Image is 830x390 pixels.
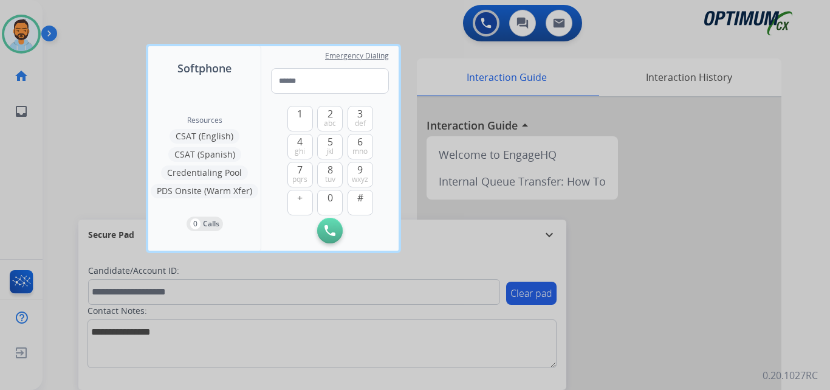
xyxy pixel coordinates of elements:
span: + [297,190,303,205]
button: CSAT (English) [170,129,239,144]
span: 7 [297,162,303,177]
span: Softphone [177,60,232,77]
span: mno [352,147,368,156]
span: Resources [187,116,222,125]
button: 5jkl [317,134,343,159]
span: 4 [297,134,303,149]
button: 7pqrs [287,162,313,187]
span: tuv [325,175,335,184]
span: 6 [357,134,363,149]
span: ghi [295,147,305,156]
span: 0 [328,190,333,205]
button: 3def [348,106,373,131]
span: 9 [357,162,363,177]
img: call-button [324,225,335,236]
button: 1 [287,106,313,131]
p: 0 [190,218,201,229]
button: 9wxyz [348,162,373,187]
button: 2abc [317,106,343,131]
span: 8 [328,162,333,177]
button: 0 [317,190,343,215]
span: def [355,119,366,128]
button: CSAT (Spanish) [168,147,241,162]
button: 4ghi [287,134,313,159]
span: pqrs [292,175,307,184]
button: 6mno [348,134,373,159]
span: Emergency Dialing [325,51,389,61]
span: abc [324,119,336,128]
button: Credentialing Pool [161,165,248,180]
button: PDS Onsite (Warm Xfer) [151,184,258,198]
p: 0.20.1027RC [763,368,818,383]
span: wxyz [352,175,368,184]
p: Calls [203,218,219,229]
span: # [357,190,363,205]
span: 5 [328,134,333,149]
button: 0Calls [187,217,223,231]
span: jkl [326,147,334,156]
button: # [348,190,373,215]
button: + [287,190,313,215]
span: 1 [297,106,303,121]
button: 8tuv [317,162,343,187]
span: 3 [357,106,363,121]
span: 2 [328,106,333,121]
